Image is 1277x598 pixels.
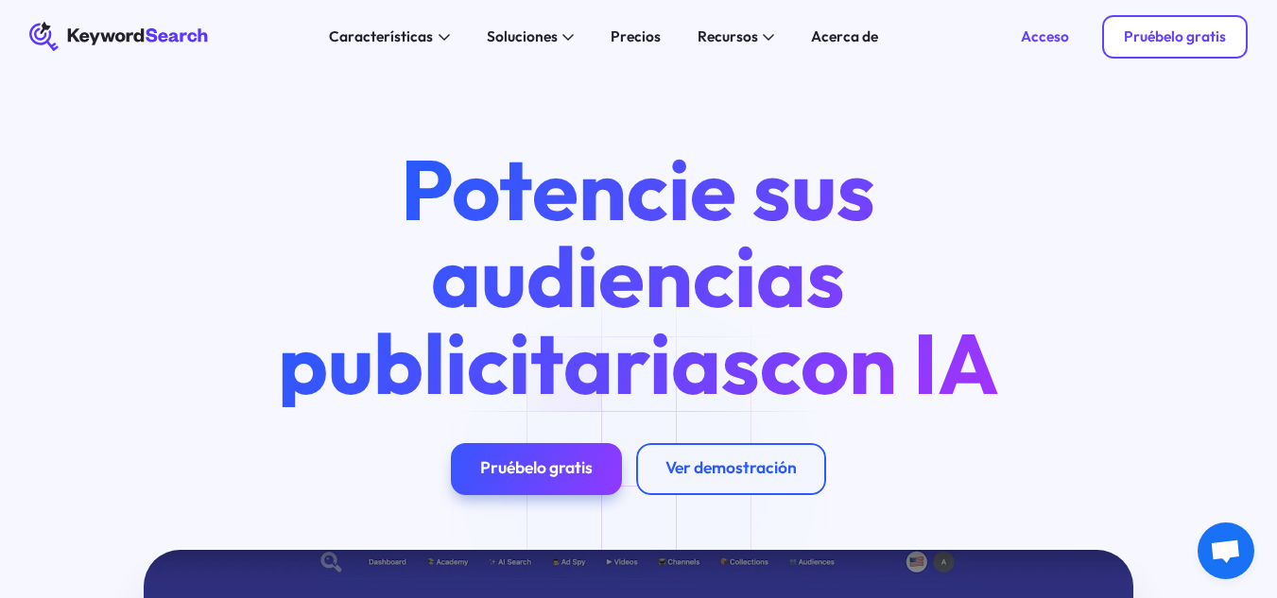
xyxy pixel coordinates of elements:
[665,457,797,478] font: Ver demostración
[998,15,1091,60] a: Acceso
[611,26,661,45] font: Precios
[760,310,999,416] font: con IA
[487,26,558,45] font: Soluciones
[1021,26,1069,45] font: Acceso
[800,22,889,51] a: Acerca de
[1102,15,1249,60] a: Pruébelo gratis
[1198,522,1254,579] a: Chat abierto
[480,457,593,478] font: Pruébelo gratis
[329,26,433,45] font: Características
[278,136,876,416] font: Potencie sus audiencias publicitarias
[1124,26,1226,45] font: Pruébelo gratis
[811,26,878,45] font: Acerca de
[599,22,671,51] a: Precios
[698,26,758,45] font: Recursos
[451,443,622,494] a: Pruébelo gratis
